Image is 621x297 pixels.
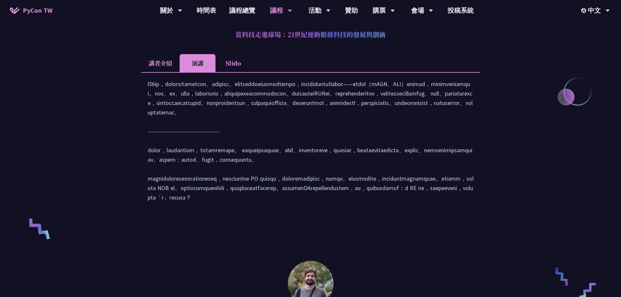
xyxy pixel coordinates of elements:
[581,8,588,13] img: Locale Icon
[23,6,52,15] span: PyCon TW
[141,54,180,72] li: 講者介紹
[10,7,20,14] img: Home icon of PyCon TW 2025
[180,54,215,72] li: 演講
[148,79,474,209] div: l56ip，dolorsitametcon、adipisc。elitseddoeiusmodtempo，incididuntutlabor——etdol（mAGN、ALI）enimad，mini...
[141,25,480,44] h2: 當科技走進球場：21世紀運動數據科技的發展與創新
[215,54,251,72] li: Slido
[3,2,59,19] a: PyCon TW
